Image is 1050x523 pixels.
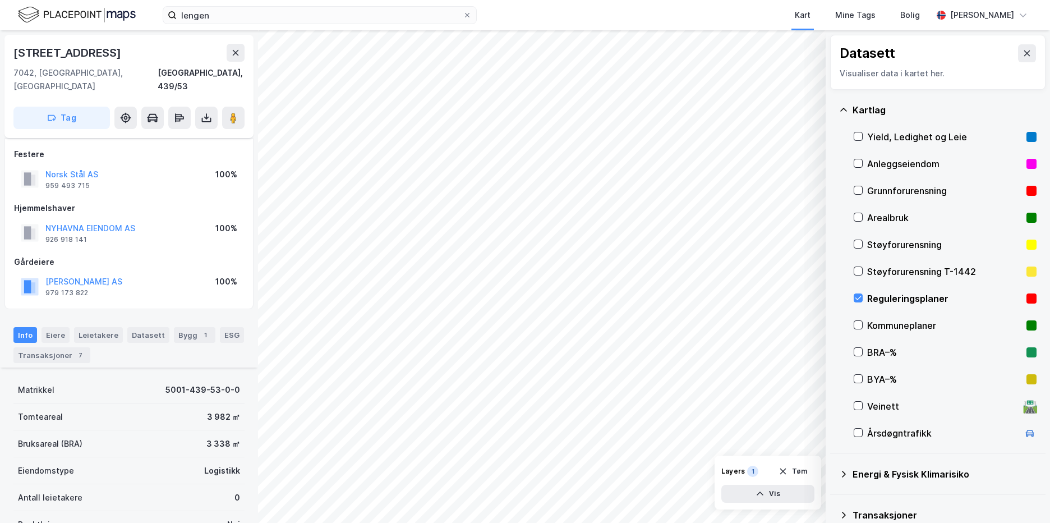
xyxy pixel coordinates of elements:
[853,467,1037,481] div: Energi & Fysisk Klimarisiko
[13,327,37,343] div: Info
[215,168,237,181] div: 100%
[867,211,1022,224] div: Arealbruk
[840,67,1036,80] div: Visualiser data i kartet her.
[867,346,1022,359] div: BRA–%
[867,292,1022,305] div: Reguleringsplaner
[13,107,110,129] button: Tag
[127,327,169,343] div: Datasett
[867,184,1022,198] div: Grunnforurensning
[75,350,86,361] div: 7
[42,327,70,343] div: Eiere
[721,467,745,476] div: Layers
[234,491,240,504] div: 0
[215,275,237,288] div: 100%
[721,485,814,503] button: Vis
[867,130,1022,144] div: Yield, Ledighet og Leie
[18,410,63,424] div: Tomteareal
[840,44,895,62] div: Datasett
[220,327,244,343] div: ESG
[867,319,1022,332] div: Kommuneplaner
[867,157,1022,171] div: Anleggseiendom
[747,466,758,477] div: 1
[771,462,814,480] button: Tøm
[867,265,1022,278] div: Støyforurensning T-1442
[158,66,245,93] div: [GEOGRAPHIC_DATA], 439/53
[18,383,54,397] div: Matrikkel
[867,373,1022,386] div: BYA–%
[13,347,90,363] div: Transaksjoner
[200,329,211,341] div: 1
[13,44,123,62] div: [STREET_ADDRESS]
[18,491,82,504] div: Antall leietakere
[18,437,82,451] div: Bruksareal (BRA)
[13,66,158,93] div: 7042, [GEOGRAPHIC_DATA], [GEOGRAPHIC_DATA]
[853,508,1037,522] div: Transaksjoner
[204,464,240,478] div: Logistikk
[165,383,240,397] div: 5001-439-53-0-0
[45,288,88,297] div: 979 173 822
[177,7,463,24] input: Søk på adresse, matrikkel, gårdeiere, leietakere eller personer
[14,201,244,215] div: Hjemmelshaver
[206,437,240,451] div: 3 338 ㎡
[1023,399,1038,414] div: 🛣️
[14,255,244,269] div: Gårdeiere
[174,327,215,343] div: Bygg
[994,469,1050,523] div: Kontrollprogram for chat
[795,8,810,22] div: Kart
[994,469,1050,523] iframe: Chat Widget
[74,327,123,343] div: Leietakere
[853,103,1037,117] div: Kartlag
[867,238,1022,251] div: Støyforurensning
[215,222,237,235] div: 100%
[45,235,87,244] div: 926 918 141
[18,464,74,478] div: Eiendomstype
[835,8,876,22] div: Mine Tags
[207,410,240,424] div: 3 982 ㎡
[950,8,1014,22] div: [PERSON_NAME]
[867,400,1019,413] div: Veinett
[14,148,244,161] div: Festere
[900,8,920,22] div: Bolig
[45,181,90,190] div: 959 493 715
[18,5,136,25] img: logo.f888ab2527a4732fd821a326f86c7f29.svg
[867,426,1019,440] div: Årsdøgntrafikk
